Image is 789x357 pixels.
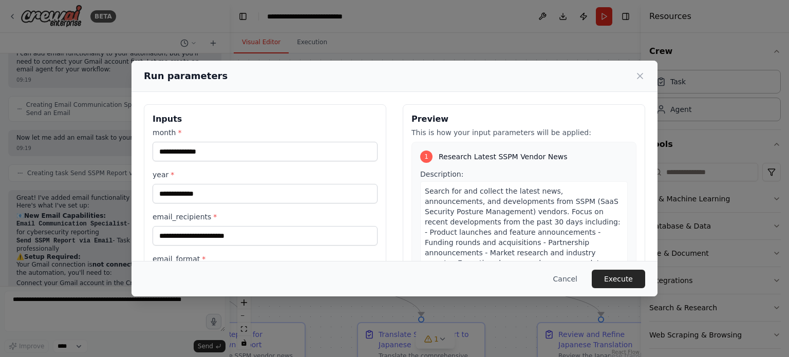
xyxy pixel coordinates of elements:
h2: Run parameters [144,69,228,83]
span: Research Latest SSPM Vendor News [439,152,568,162]
span: Search for and collect the latest news, announcements, and developments from SSPM (SaaS Security ... [425,187,621,318]
h3: Preview [411,113,636,125]
span: Description: [420,170,463,178]
button: Cancel [545,270,586,288]
h3: Inputs [153,113,378,125]
label: month [153,127,378,138]
button: Execute [592,270,645,288]
label: email_recipients [153,212,378,222]
label: year [153,170,378,180]
label: email_format [153,254,378,264]
p: This is how your input parameters will be applied: [411,127,636,138]
div: 1 [420,151,433,163]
